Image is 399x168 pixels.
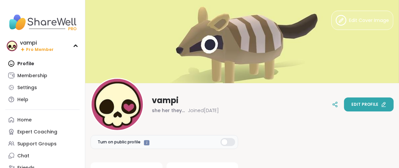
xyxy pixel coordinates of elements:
a: Chat [5,150,80,162]
span: Edit Cover Image [349,17,389,24]
div: Expert Coaching [17,129,57,135]
div: Support Groups [17,141,57,147]
button: Edit profile [344,97,394,111]
div: vampi [20,39,54,47]
a: Settings [5,82,80,93]
img: vampi [92,79,143,130]
a: Home [5,114,80,126]
a: Expert Coaching [5,126,80,138]
a: Membership [5,70,80,82]
span: Edit profile [351,101,378,107]
iframe: Spotlight [144,140,150,146]
span: she her they them [152,107,185,114]
a: Help [5,93,80,105]
img: vampi [7,41,17,51]
span: Turn on public profile [98,139,141,145]
button: Edit Cover Image [331,11,393,30]
span: Pro Member [26,47,54,53]
div: Membership [17,73,47,79]
div: Settings [17,84,37,91]
div: Chat [17,153,29,159]
img: ShareWell Nav Logo [5,11,80,34]
a: Support Groups [5,138,80,150]
span: Joined [DATE] [188,107,219,114]
span: vampi [152,95,179,106]
div: Help [17,96,28,103]
div: Home [17,117,32,123]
